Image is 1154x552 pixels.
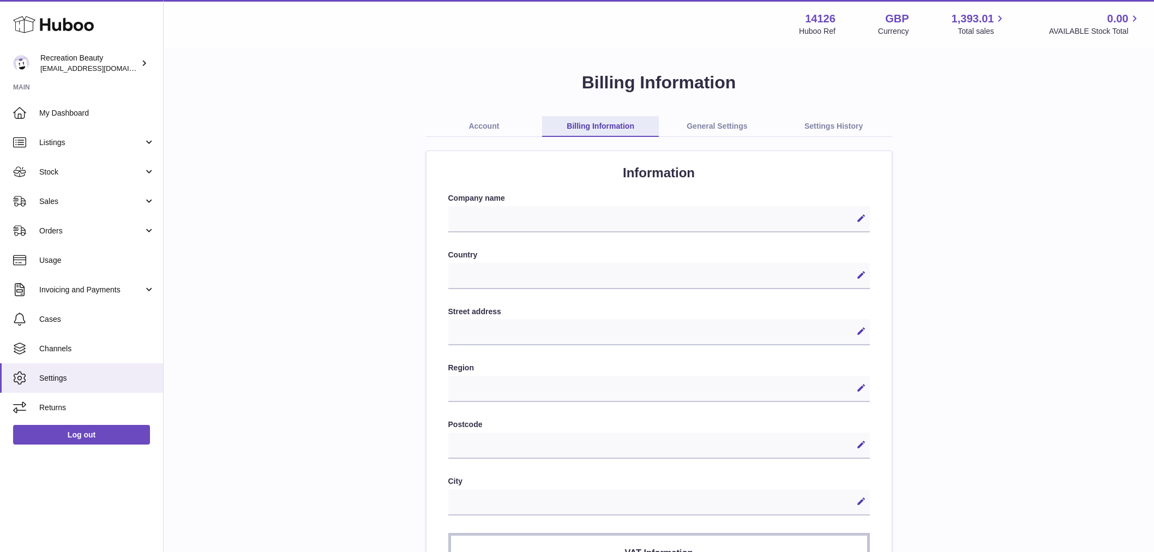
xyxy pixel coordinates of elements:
strong: GBP [885,11,909,26]
label: Postcode [448,419,870,430]
div: Huboo Ref [799,26,836,37]
a: General Settings [659,116,776,137]
label: Street address [448,307,870,317]
a: Log out [13,425,150,445]
span: Orders [39,226,143,236]
strong: 14126 [805,11,836,26]
a: Settings History [776,116,892,137]
a: 1,393.01 Total sales [952,11,1007,37]
span: 1,393.01 [952,11,994,26]
span: [EMAIL_ADDRESS][DOMAIN_NAME] [40,64,160,73]
label: Company name [448,193,870,203]
span: Returns [39,403,155,413]
span: Channels [39,344,155,354]
label: City [448,476,870,487]
label: Country [448,250,870,260]
span: Stock [39,167,143,177]
span: My Dashboard [39,108,155,118]
span: Usage [39,255,155,266]
h1: Billing Information [181,71,1137,94]
span: Invoicing and Payments [39,285,143,295]
a: Billing Information [542,116,659,137]
a: 0.00 AVAILABLE Stock Total [1049,11,1141,37]
span: Total sales [958,26,1006,37]
img: internalAdmin-14126@internal.huboo.com [13,55,29,71]
span: Listings [39,137,143,148]
span: Cases [39,314,155,325]
h2: Information [448,164,870,182]
a: Account [426,116,543,137]
span: 0.00 [1107,11,1128,26]
div: Recreation Beauty [40,53,139,74]
span: Settings [39,373,155,383]
span: Sales [39,196,143,207]
label: Region [448,363,870,373]
span: AVAILABLE Stock Total [1049,26,1141,37]
div: Currency [878,26,909,37]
